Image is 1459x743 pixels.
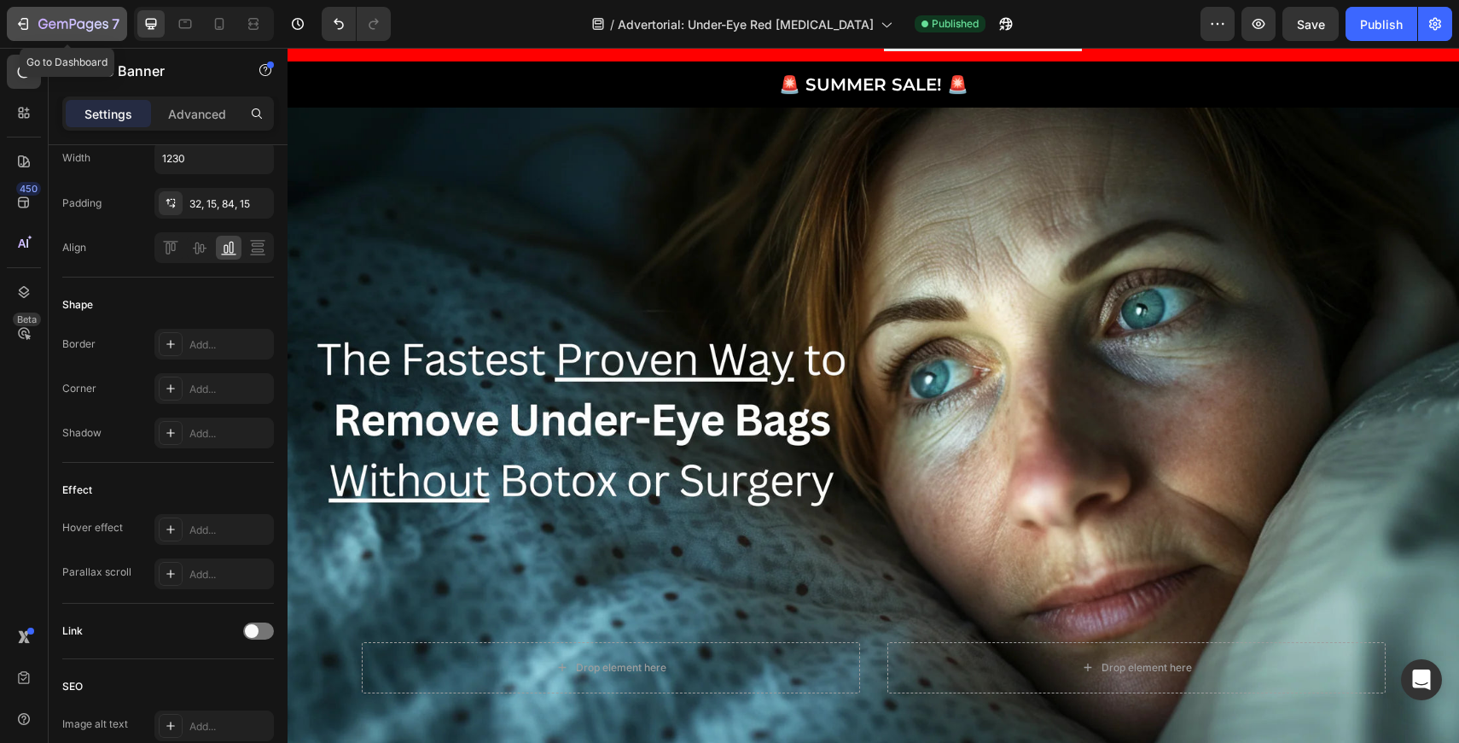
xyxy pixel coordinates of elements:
[1282,7,1339,41] button: Save
[610,15,614,33] span: /
[16,182,41,196] div: 450
[189,719,270,734] div: Add...
[84,105,132,123] p: Settings
[7,7,127,41] button: 7
[932,16,979,32] span: Published
[62,196,102,211] div: Padding
[618,15,874,33] span: Advertorial: Under-Eye Red [MEDICAL_DATA]
[62,520,123,535] div: Hover effect
[62,679,83,694] div: SEO
[1297,17,1325,32] span: Save
[168,105,226,123] p: Advanced
[83,61,228,81] p: Hero Banner
[288,48,1459,743] iframe: To enrich screen reader interactions, please activate Accessibility in Grammarly extension settings
[112,14,119,34] p: 7
[189,567,270,582] div: Add...
[62,565,131,580] div: Parallax scroll
[1401,659,1442,700] div: Open Intercom Messenger
[62,425,102,441] div: Shadow
[1360,15,1403,33] div: Publish
[189,426,270,442] div: Add...
[13,313,41,326] div: Beta
[62,483,92,498] div: Effect
[814,613,904,627] div: Drop element here
[189,382,270,397] div: Add...
[1346,7,1417,41] button: Publish
[62,623,83,639] div: Link
[189,196,270,212] div: 32, 15, 84, 15
[62,381,96,396] div: Corner
[62,240,86,255] div: Align
[155,143,273,173] input: Auto
[189,523,270,538] div: Add...
[62,150,90,166] div: Width
[62,717,128,732] div: Image alt text
[62,336,96,352] div: Border
[288,613,379,627] div: Drop element here
[62,297,93,313] div: Shape
[189,337,270,353] div: Add...
[322,7,391,41] div: Undo/Redo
